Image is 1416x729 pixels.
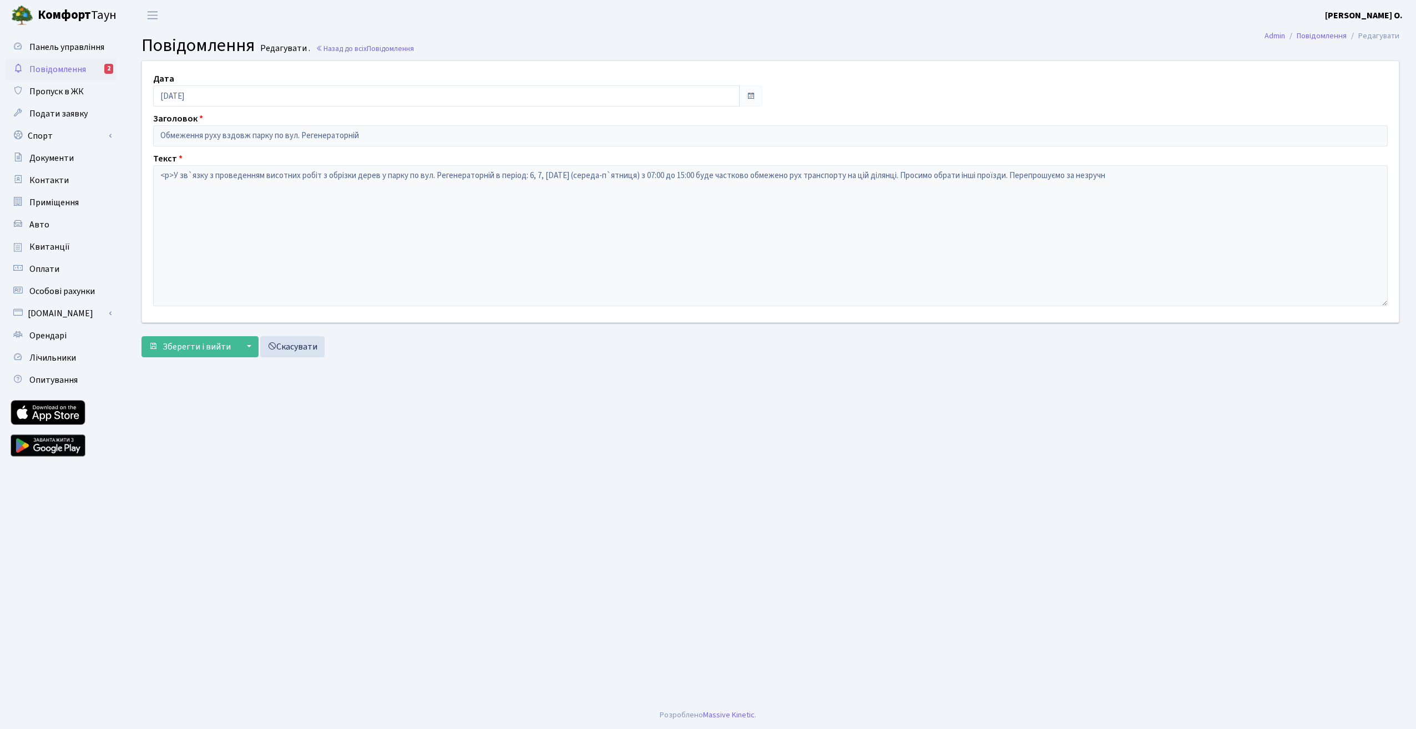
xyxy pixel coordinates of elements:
[29,374,78,386] span: Опитування
[153,112,203,125] label: Заголовок
[29,196,79,209] span: Приміщення
[29,174,69,186] span: Контакти
[29,152,74,164] span: Документи
[260,336,325,357] a: Скасувати
[104,64,113,74] div: 2
[6,169,117,191] a: Контакти
[6,325,117,347] a: Орендарі
[29,263,59,275] span: Оплати
[141,33,255,58] span: Повідомлення
[29,108,88,120] span: Подати заявку
[367,43,414,54] span: Повідомлення
[6,347,117,369] a: Лічильники
[6,147,117,169] a: Документи
[6,58,117,80] a: Повідомлення2
[153,72,174,85] label: Дата
[6,36,117,58] a: Панель управління
[38,6,117,25] span: Таун
[139,6,166,24] button: Переключити навігацію
[38,6,91,24] b: Комфорт
[1347,30,1399,42] li: Редагувати
[29,63,86,75] span: Повідомлення
[163,341,231,353] span: Зберегти і вийти
[6,236,117,258] a: Квитанції
[6,125,117,147] a: Спорт
[1265,30,1285,42] a: Admin
[1297,30,1347,42] a: Повідомлення
[6,103,117,125] a: Подати заявку
[6,369,117,391] a: Опитування
[29,241,70,253] span: Квитанції
[316,43,414,54] a: Назад до всіхПовідомлення
[660,709,756,721] div: Розроблено .
[29,219,49,231] span: Авто
[1325,9,1403,22] a: [PERSON_NAME] О.
[29,330,67,342] span: Орендарі
[29,352,76,364] span: Лічильники
[6,80,117,103] a: Пропуск в ЖК
[29,85,84,98] span: Пропуск в ЖК
[29,41,104,53] span: Панель управління
[1248,24,1416,48] nav: breadcrumb
[141,336,238,357] button: Зберегти і вийти
[6,258,117,280] a: Оплати
[703,709,755,721] a: Massive Kinetic
[153,165,1388,306] textarea: <p>У зв`язку з проведенням висотних робіт з обрізки дерев у парку по вул. Регенераторній в період...
[29,285,95,297] span: Особові рахунки
[11,4,33,27] img: logo.png
[6,214,117,236] a: Авто
[258,43,310,54] small: Редагувати .
[6,191,117,214] a: Приміщення
[6,280,117,302] a: Особові рахунки
[153,152,183,165] label: Текст
[6,302,117,325] a: [DOMAIN_NAME]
